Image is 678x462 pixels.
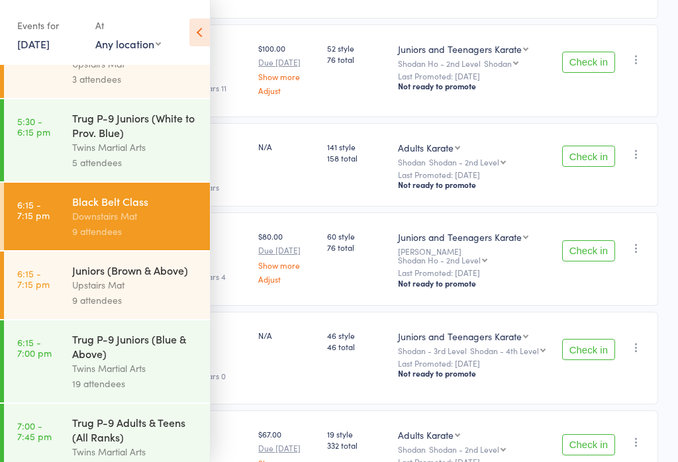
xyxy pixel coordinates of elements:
[72,194,199,208] div: Black Belt Class
[398,230,522,244] div: Juniors and Teenagers Karate
[470,346,539,355] div: Shodan - 4th Level
[4,183,210,250] a: 6:15 -7:15 pmBlack Belt ClassDownstairs Mat9 attendees
[327,439,387,451] span: 332 total
[327,54,387,65] span: 76 total
[72,111,199,140] div: Trug P-9 Juniors (White to Prov. Blue)
[258,141,316,152] div: N/A
[562,240,615,261] button: Check in
[72,140,199,155] div: Twins Martial Arts
[327,341,387,352] span: 46 total
[327,428,387,439] span: 19 style
[72,293,199,308] div: 9 attendees
[258,275,316,283] a: Adjust
[17,199,50,220] time: 6:15 - 7:15 pm
[398,179,552,190] div: Not ready to promote
[72,224,199,239] div: 9 attendees
[398,330,522,343] div: Juniors and Teenagers Karate
[398,59,552,68] div: Shodan Ho - 2nd Level
[398,346,552,355] div: Shodan - 3rd Level
[258,230,316,283] div: $80.00
[327,141,387,152] span: 141 style
[398,170,552,179] small: Last Promoted: [DATE]
[398,255,481,264] div: Shodan Ho - 2nd Level
[398,42,522,56] div: Juniors and Teenagers Karate
[258,261,316,269] a: Show more
[4,320,210,402] a: 6:15 -7:00 pmTrug P-9 Juniors (Blue & Above)Twins Martial Arts19 attendees
[327,42,387,54] span: 52 style
[258,42,316,95] div: $100.00
[4,252,210,319] a: 6:15 -7:15 pmJuniors (Brown & Above)Upstairs Mat9 attendees
[72,155,199,170] div: 5 attendees
[429,445,499,453] div: Shodan - 2nd Level
[258,58,316,67] small: Due [DATE]
[4,99,210,181] a: 5:30 -6:15 pmTrug P-9 Juniors (White to Prov. Blue)Twins Martial Arts5 attendees
[95,15,161,36] div: At
[258,443,316,453] small: Due [DATE]
[72,277,199,293] div: Upstairs Mat
[562,146,615,167] button: Check in
[327,330,387,341] span: 46 style
[258,330,316,341] div: N/A
[72,361,199,376] div: Twins Martial Arts
[17,337,52,358] time: 6:15 - 7:00 pm
[562,52,615,73] button: Check in
[72,415,199,444] div: Trug P-9 Adults & Teens (All Ranks)
[562,339,615,360] button: Check in
[17,116,50,137] time: 5:30 - 6:15 pm
[72,376,199,391] div: 19 attendees
[95,36,161,51] div: Any location
[398,141,454,154] div: Adults Karate
[398,247,552,264] div: [PERSON_NAME]
[258,86,316,95] a: Adjust
[398,359,552,368] small: Last Promoted: [DATE]
[398,445,552,453] div: Shodan
[398,428,454,441] div: Adults Karate
[398,158,552,166] div: Shodan
[398,71,552,81] small: Last Promoted: [DATE]
[72,332,199,361] div: Trug P-9 Juniors (Blue & Above)
[327,152,387,163] span: 158 total
[72,71,199,87] div: 3 attendees
[17,15,82,36] div: Events for
[398,268,552,277] small: Last Promoted: [DATE]
[17,420,52,441] time: 7:00 - 7:45 pm
[398,278,552,289] div: Not ready to promote
[327,242,387,253] span: 76 total
[72,444,199,459] div: Twins Martial Arts
[72,263,199,277] div: Juniors (Brown & Above)
[258,72,316,81] a: Show more
[72,208,199,224] div: Downstairs Mat
[17,268,50,289] time: 6:15 - 7:15 pm
[484,59,512,68] div: Shodan
[327,230,387,242] span: 60 style
[562,434,615,455] button: Check in
[258,246,316,255] small: Due [DATE]
[429,158,499,166] div: Shodan - 2nd Level
[17,36,50,51] a: [DATE]
[398,368,552,379] div: Not ready to promote
[398,81,552,91] div: Not ready to promote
